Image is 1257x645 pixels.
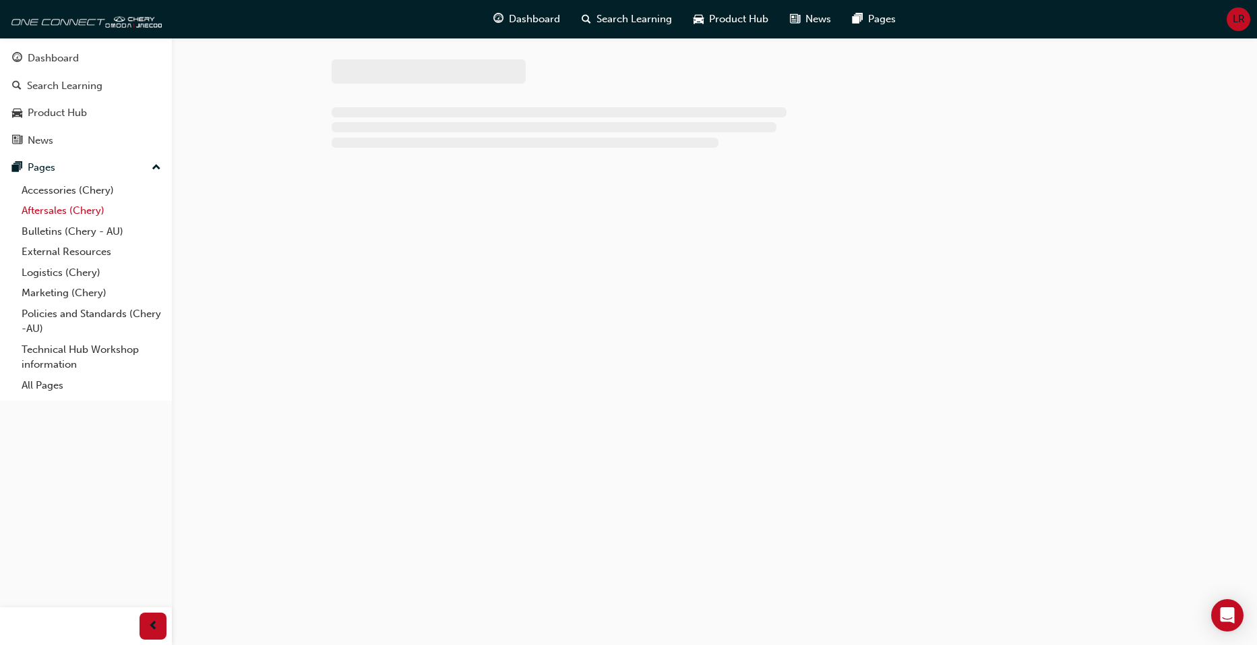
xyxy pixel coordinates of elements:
[16,283,166,304] a: Marketing (Chery)
[709,11,768,27] span: Product Hub
[16,262,166,283] a: Logistics (Chery)
[12,53,22,65] span: guage-icon
[7,5,162,32] img: oneconnect
[1227,7,1250,31] button: LR
[16,180,166,201] a: Accessories (Chery)
[596,11,672,27] span: Search Learning
[16,339,166,375] a: Technical Hub Workshop information
[152,159,161,177] span: up-icon
[5,155,166,180] button: Pages
[28,133,53,148] div: News
[5,101,166,125] a: Product Hub
[509,11,560,27] span: Dashboard
[868,11,896,27] span: Pages
[694,11,704,28] span: car-icon
[28,160,55,175] div: Pages
[483,5,571,33] a: guage-iconDashboard
[493,11,503,28] span: guage-icon
[16,200,166,221] a: Aftersales (Chery)
[148,618,158,635] span: prev-icon
[28,105,87,121] div: Product Hub
[27,78,102,94] div: Search Learning
[1233,11,1245,27] span: LR
[12,107,22,119] span: car-icon
[12,162,22,174] span: pages-icon
[842,5,907,33] a: pages-iconPages
[12,80,22,92] span: search-icon
[5,43,166,155] button: DashboardSearch LearningProduct HubNews
[1211,599,1244,632] div: Open Intercom Messenger
[582,11,591,28] span: search-icon
[5,74,166,99] a: Search Learning
[853,11,863,28] span: pages-icon
[571,5,683,33] a: search-iconSearch Learning
[16,304,166,339] a: Policies and Standards (Chery -AU)
[16,221,166,242] a: Bulletins (Chery - AU)
[28,51,79,66] div: Dashboard
[790,11,800,28] span: news-icon
[16,242,166,262] a: External Resources
[12,135,22,147] span: news-icon
[779,5,842,33] a: news-iconNews
[683,5,779,33] a: car-iconProduct Hub
[5,128,166,153] a: News
[16,375,166,396] a: All Pages
[5,46,166,71] a: Dashboard
[805,11,831,27] span: News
